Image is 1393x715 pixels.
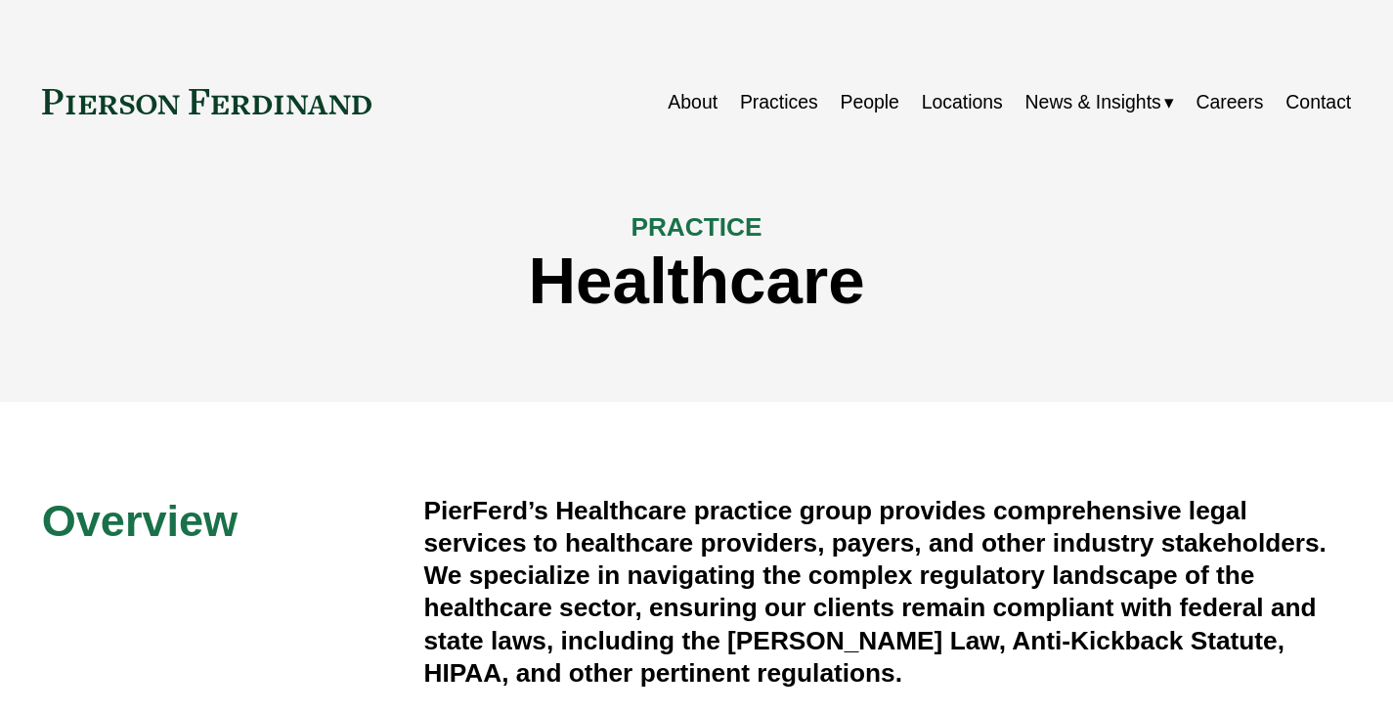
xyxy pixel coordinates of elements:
span: PRACTICE [631,212,762,242]
a: Practices [740,83,818,121]
span: News & Insights [1025,85,1161,119]
a: Contact [1285,83,1351,121]
a: Careers [1197,83,1264,121]
a: Locations [922,83,1003,121]
span: Overview [42,496,238,546]
h1: Healthcare [42,244,1352,319]
a: About [668,83,718,121]
h4: PierFerd’s Healthcare practice group provides comprehensive legal services to healthcare provider... [423,495,1351,691]
a: folder dropdown [1025,83,1174,121]
a: People [840,83,898,121]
